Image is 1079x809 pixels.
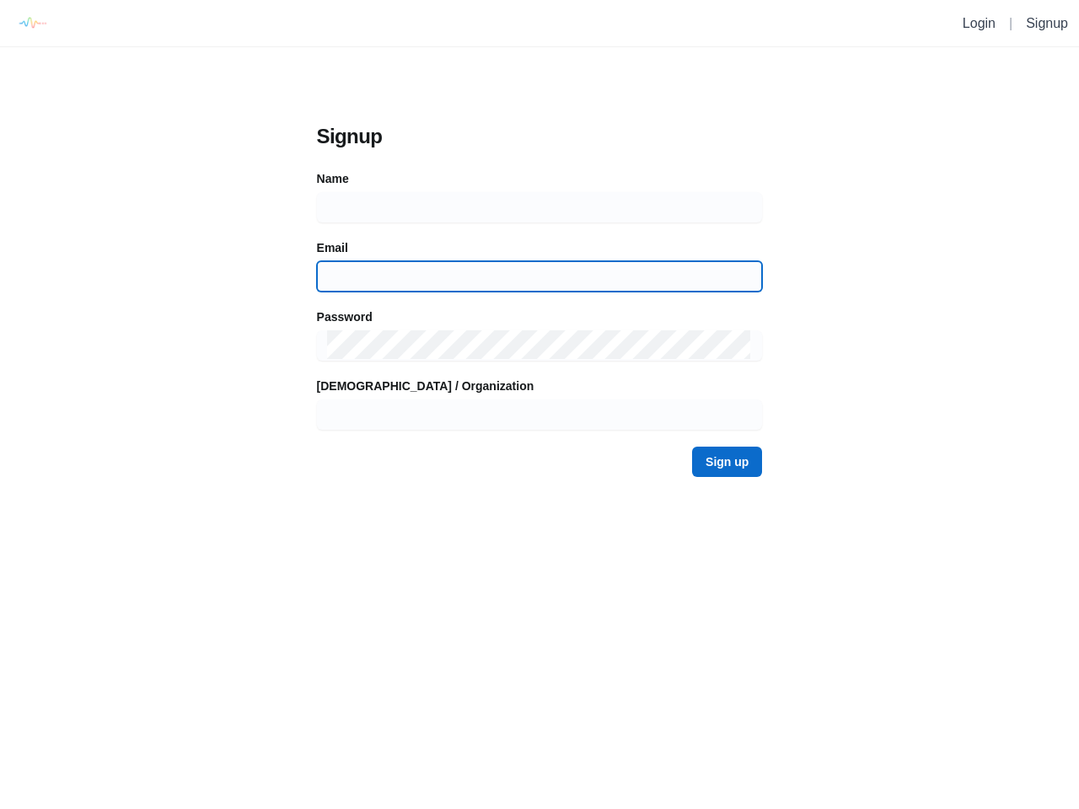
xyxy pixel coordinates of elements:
[317,378,534,394] label: [DEMOGRAPHIC_DATA] / Organization
[1026,16,1068,30] a: Signup
[1002,13,1019,34] li: |
[995,725,1059,789] iframe: Drift Widget Chat Controller
[317,170,349,187] label: Name
[317,239,348,256] label: Email
[692,447,762,477] button: Sign up
[317,123,763,150] h3: Signup
[13,4,51,42] img: logo
[317,308,373,325] label: Password
[963,16,996,30] a: Login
